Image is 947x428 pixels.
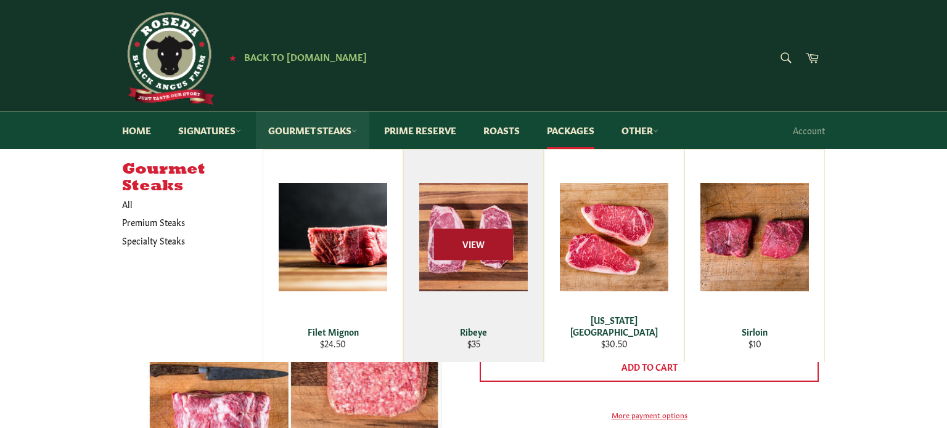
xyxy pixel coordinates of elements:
div: $10 [693,337,817,349]
img: New York Strip [560,183,668,291]
img: Roseda Beef [122,12,215,105]
a: Sirloin Sirloin $10 [684,149,825,362]
a: Home [110,111,163,149]
img: Filet Mignon [279,183,387,291]
a: Gourmet Steaks [256,111,369,149]
h5: Gourmet Steaks [122,161,263,195]
a: Ribeye Ribeye $35 View [403,149,544,362]
a: More payment options [480,410,819,420]
span: Add to Cart [621,360,678,373]
div: Sirloin [693,326,817,337]
a: Premium Steaks [116,213,250,231]
a: Signatures [166,111,253,149]
span: ★ [229,52,236,62]
button: Add to Cart [480,352,819,382]
a: Account [787,112,831,148]
div: $24.50 [271,337,395,349]
div: Filet Mignon [271,326,395,337]
a: Other [609,111,671,149]
a: ★ Back to [DOMAIN_NAME] [223,52,367,62]
span: Back to [DOMAIN_NAME] [244,50,367,63]
div: [US_STATE][GEOGRAPHIC_DATA] [552,314,676,338]
span: View [434,229,513,260]
a: All [116,195,263,213]
a: New York Strip [US_STATE][GEOGRAPHIC_DATA] $30.50 [544,149,684,362]
div: Ribeye [412,326,536,337]
a: Prime Reserve [372,111,469,149]
div: $30.50 [552,337,676,349]
img: Sirloin [700,183,809,291]
a: Packages [535,111,607,149]
a: Roasts [471,111,532,149]
a: Specialty Steaks [116,232,250,249]
a: Filet Mignon Filet Mignon $24.50 [263,149,403,362]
